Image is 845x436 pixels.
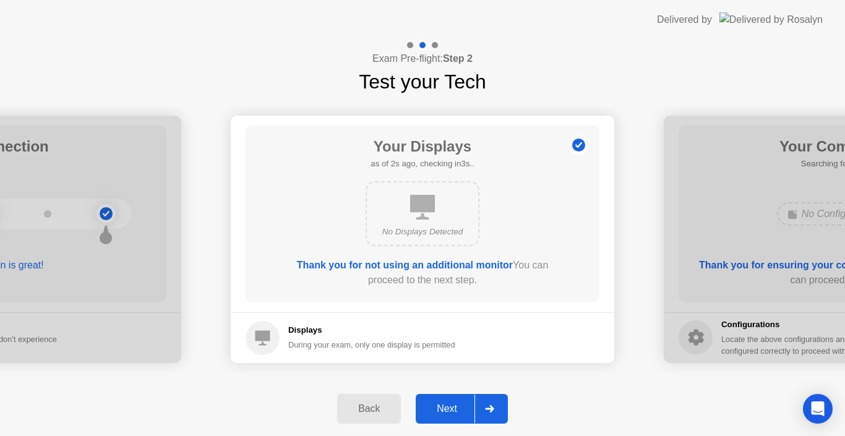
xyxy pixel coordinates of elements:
[443,53,473,64] b: Step 2
[297,260,513,270] b: Thank you for not using an additional monitor
[372,51,473,66] h4: Exam Pre-flight:
[419,403,474,414] div: Next
[377,226,468,238] div: No Displays Detected
[416,394,508,424] button: Next
[288,339,455,351] div: During your exam, only one display is permitted
[281,258,564,288] div: You can proceed to the next step.
[719,12,823,27] img: Delivered by Rosalyn
[359,67,486,96] h1: Test your Tech
[288,324,455,336] h5: Displays
[341,403,397,414] div: Back
[803,394,833,424] div: Open Intercom Messenger
[371,158,474,170] h5: as of 2s ago, checking in3s..
[657,12,712,27] div: Delivered by
[371,135,474,158] h1: Your Displays
[337,394,401,424] button: Back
